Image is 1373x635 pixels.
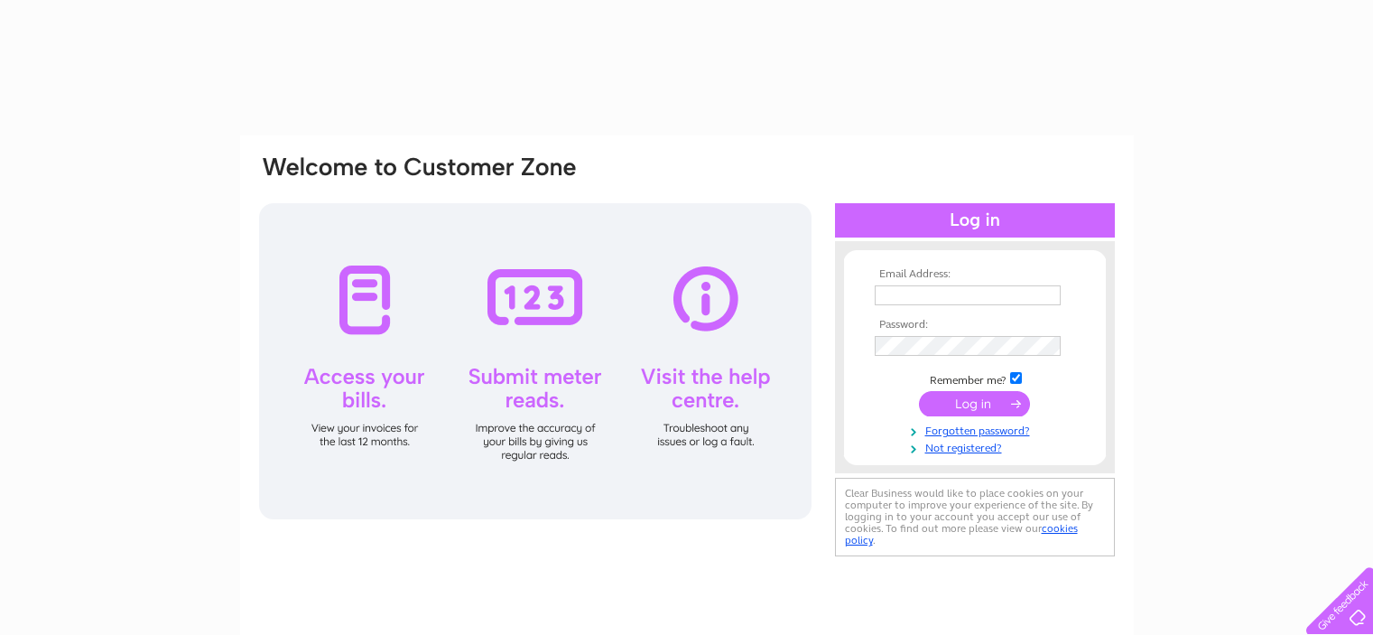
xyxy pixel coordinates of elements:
a: cookies policy [845,522,1078,546]
th: Email Address: [870,268,1080,281]
td: Remember me? [870,369,1080,388]
a: Forgotten password? [875,421,1080,438]
th: Password: [870,319,1080,332]
div: Clear Business would like to place cookies on your computer to improve your experience of the sit... [835,478,1115,556]
input: Submit [919,391,1030,416]
a: Not registered? [875,438,1080,455]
